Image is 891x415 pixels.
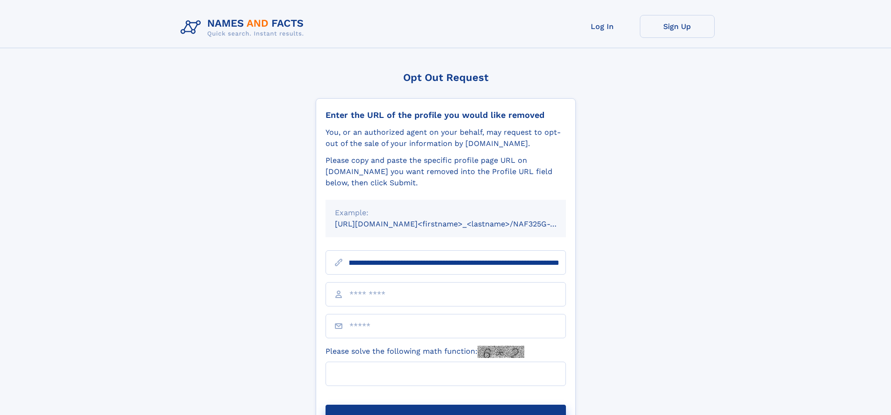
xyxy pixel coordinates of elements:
[326,346,524,358] label: Please solve the following math function:
[335,219,584,228] small: [URL][DOMAIN_NAME]<firstname>_<lastname>/NAF325G-xxxxxxxx
[565,15,640,38] a: Log In
[640,15,715,38] a: Sign Up
[326,127,566,149] div: You, or an authorized agent on your behalf, may request to opt-out of the sale of your informatio...
[335,207,557,218] div: Example:
[316,72,576,83] div: Opt Out Request
[326,155,566,189] div: Please copy and paste the specific profile page URL on [DOMAIN_NAME] you want removed into the Pr...
[326,110,566,120] div: Enter the URL of the profile you would like removed
[177,15,311,40] img: Logo Names and Facts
